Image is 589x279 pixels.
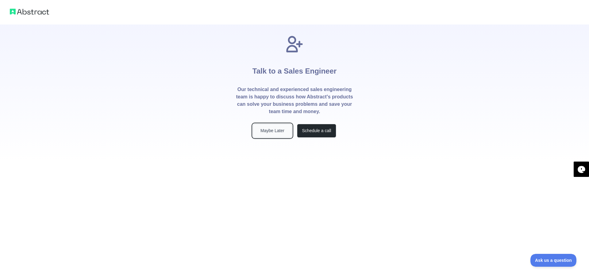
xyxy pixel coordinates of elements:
[297,124,336,138] button: Schedule a call
[236,86,353,115] p: Our technical and experienced sales engineering team is happy to discuss how Abstract's products ...
[530,254,577,267] iframe: Toggle Customer Support
[253,124,292,138] button: Maybe Later
[252,54,337,86] h1: Talk to a Sales Engineer
[10,7,49,16] img: Abstract logo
